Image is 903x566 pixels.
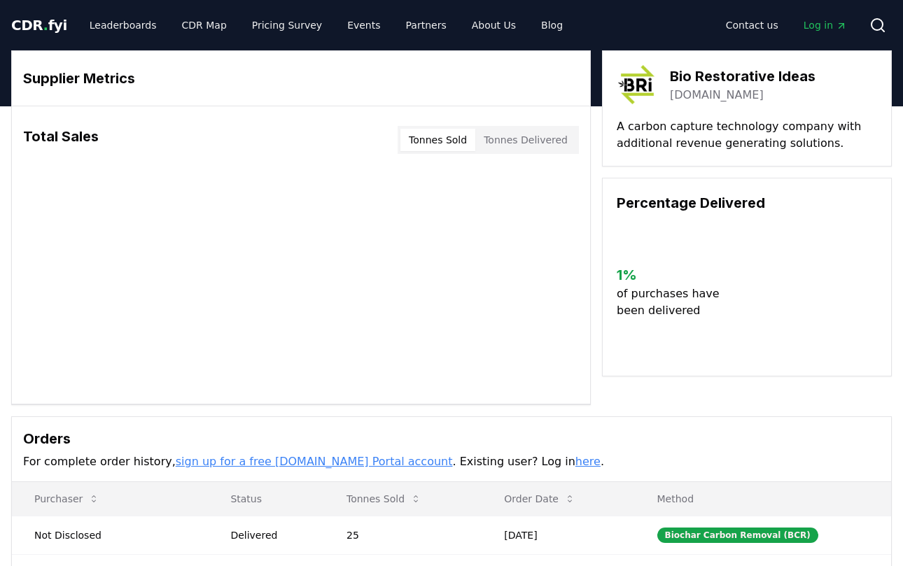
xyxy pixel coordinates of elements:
a: CDR.fyi [11,15,67,35]
a: Pricing Survey [241,13,333,38]
h3: Bio Restorative Ideas [670,66,815,87]
a: Events [336,13,391,38]
a: Blog [530,13,574,38]
h3: Percentage Delivered [617,192,877,213]
div: Delivered [230,528,313,542]
a: Partners [395,13,458,38]
p: A carbon capture technology company with additional revenue generating solutions. [617,118,877,152]
a: Contact us [715,13,790,38]
a: here [575,455,601,468]
h3: 1 % [617,264,727,285]
span: Log in [804,18,847,32]
td: Not Disclosed [12,516,208,554]
nav: Main [78,13,574,38]
div: Biochar Carbon Removal (BCR) [657,528,818,543]
span: . [43,17,48,34]
a: Leaderboards [78,13,168,38]
p: For complete order history, . Existing user? Log in . [23,453,880,470]
button: Purchaser [23,485,111,513]
p: of purchases have been delivered [617,285,727,319]
button: Tonnes Delivered [475,129,576,151]
td: [DATE] [482,516,634,554]
h3: Supplier Metrics [23,68,579,89]
a: CDR Map [171,13,238,38]
nav: Main [715,13,858,38]
img: Bio Restorative Ideas-logo [617,65,656,104]
button: Tonnes Sold [335,485,433,513]
a: About Us [461,13,527,38]
h3: Total Sales [23,126,99,154]
a: [DOMAIN_NAME] [670,87,764,104]
p: Method [646,492,880,506]
a: Log in [792,13,858,38]
h3: Orders [23,428,880,449]
button: Tonnes Sold [400,129,475,151]
span: CDR fyi [11,17,67,34]
a: sign up for a free [DOMAIN_NAME] Portal account [176,455,453,468]
td: 25 [324,516,482,554]
p: Status [219,492,313,506]
button: Order Date [493,485,587,513]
